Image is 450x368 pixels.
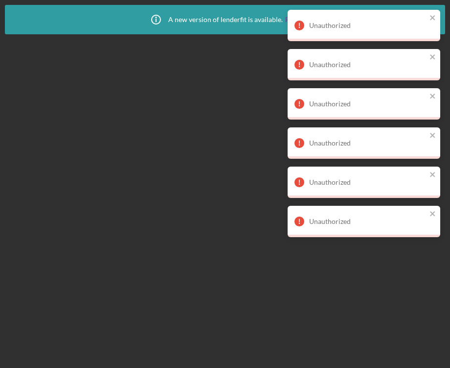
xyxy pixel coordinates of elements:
button: close [429,53,436,62]
div: Unauthorized [309,218,427,225]
div: Unauthorized [309,139,427,147]
button: close [429,171,436,180]
div: Unauthorized [309,178,427,186]
button: close [429,210,436,219]
div: Unauthorized [309,61,427,69]
div: A new version of lenderfit is available. [144,7,306,32]
div: Unauthorized [309,100,427,108]
button: close [429,92,436,101]
div: Unauthorized [309,22,427,29]
button: close [429,131,436,141]
a: Reload [285,16,306,24]
button: close [429,14,436,23]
